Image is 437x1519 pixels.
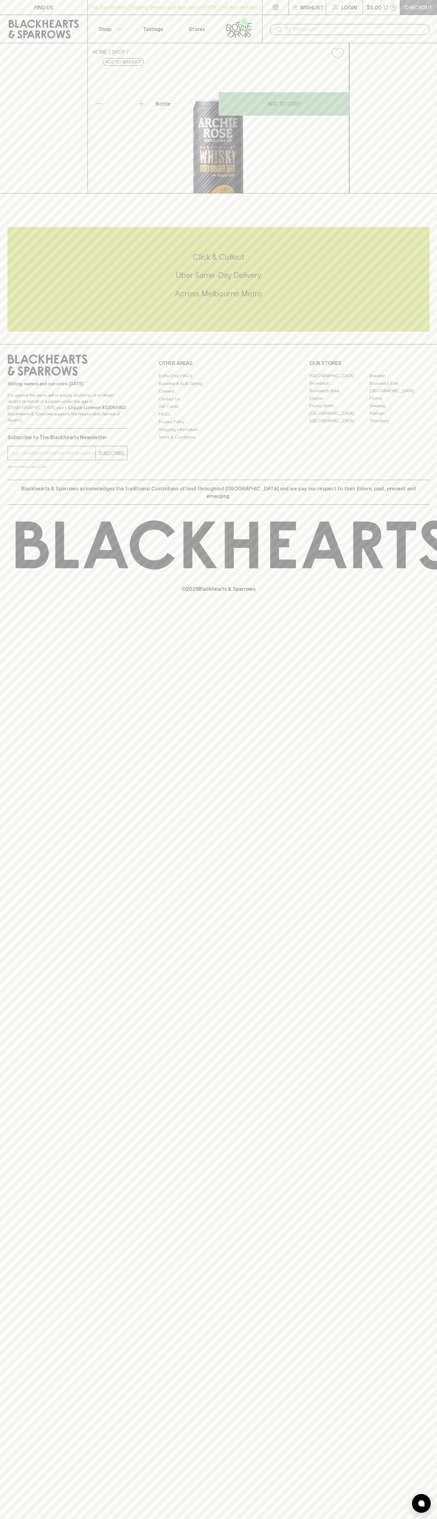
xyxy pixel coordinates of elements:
[99,25,111,33] p: Shop
[88,64,349,193] img: 35249.png
[112,49,125,55] a: SHOP
[300,4,324,11] p: Wishlist
[159,426,279,433] a: Shipping Information
[159,372,279,380] a: Bottle Drop FAQ's
[93,49,107,55] a: HOME
[131,15,175,43] a: Tastings
[418,1500,425,1506] img: bubble-icon
[7,270,430,280] h5: Uber Same-Day Delivery
[310,372,370,379] a: [GEOGRAPHIC_DATA]
[159,410,279,418] a: FAQ's
[310,417,370,424] a: [GEOGRAPHIC_DATA]
[367,4,382,11] p: $0.00
[370,379,430,387] a: Brunswick East
[370,402,430,409] a: Geelong
[219,92,349,116] button: ADD TO CART
[98,449,125,457] p: SUBSCRIBE
[12,448,96,458] input: e.g. jane@blackheartsandsparrows.com.au
[370,372,430,379] a: Braddon
[310,387,370,394] a: Brunswick West
[153,98,218,110] div: Bottle
[68,405,126,410] strong: Liquor License #32064953
[96,446,127,460] button: SUBSCRIBE
[370,387,430,394] a: [GEOGRAPHIC_DATA]
[329,46,346,62] button: Add to wishlist
[159,388,279,395] a: Careers
[159,359,279,367] p: OTHER AREAS
[341,4,357,11] p: Login
[159,380,279,387] a: Business & Bulk Gifting
[7,392,127,423] p: It is against the law to sell or supply alcohol to, or to obtain alcohol on behalf of a person un...
[370,394,430,402] a: Fitzroy
[370,409,430,417] a: Prahran
[405,4,433,11] p: Checkout
[156,100,171,108] p: Bottle
[143,25,163,33] p: Tastings
[159,403,279,410] a: Gift Cards
[310,394,370,402] a: Elwood
[285,24,425,34] input: Try "Pinot noir"
[7,252,430,262] h5: Click & Collect
[392,6,395,9] p: 0
[159,395,279,403] a: Contact Us
[310,409,370,417] a: [GEOGRAPHIC_DATA]
[103,58,144,66] button: Add to wishlist
[310,379,370,387] a: Brunswick
[34,4,53,11] p: FIND US
[7,464,127,470] p: We will never spam you
[7,288,430,299] h5: Across Melbourne Metro
[159,418,279,426] a: Privacy Policy
[7,434,127,441] p: Subscribe to The Blackhearts Newsletter
[12,485,425,500] p: Blackhearts & Sparrows acknowledges the traditional Custodians of land throughout [GEOGRAPHIC_DAT...
[310,402,370,409] a: Fitzroy North
[7,227,430,332] div: Call to action block
[159,434,279,441] a: Terms & Conditions
[189,25,205,33] p: Stores
[370,417,430,424] a: Thornbury
[88,15,132,43] button: Shop
[175,15,219,43] a: Stores
[7,381,127,387] p: Sibling owned and run since [DATE]
[267,100,301,108] p: ADD TO CART
[310,359,430,367] p: OUR STORES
